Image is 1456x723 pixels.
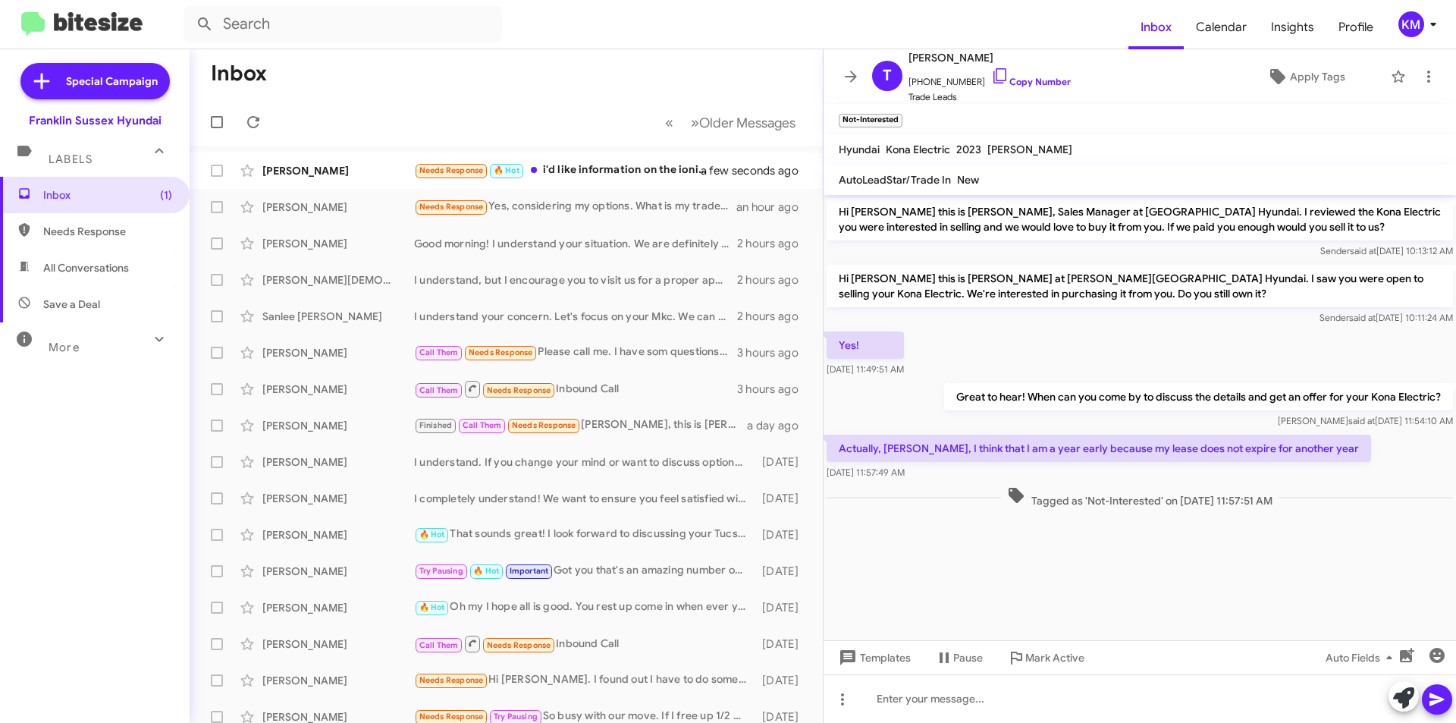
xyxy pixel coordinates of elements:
span: AutoLeadStar/Trade In [839,173,951,187]
div: 3 hours ago [737,345,811,360]
p: Yes! [827,332,904,359]
div: Oh my I hope all is good. You rest up come in when ever you are feeling better [414,599,755,616]
span: [DATE] 11:49:51 AM [827,363,904,375]
div: [PERSON_NAME] [262,637,414,652]
button: Auto Fields [1313,644,1410,671]
span: Pause [953,644,983,671]
a: Calendar [1184,5,1259,49]
span: Needs Response [487,385,551,395]
p: Hi [PERSON_NAME] this is [PERSON_NAME] at [PERSON_NAME][GEOGRAPHIC_DATA] Hyundai. I saw you were ... [827,265,1453,307]
span: [PERSON_NAME] [DATE] 11:54:10 AM [1278,415,1453,426]
span: Needs Response [419,202,484,212]
h1: Inbox [211,61,267,86]
p: Hi [PERSON_NAME] this is [PERSON_NAME], Sales Manager at [GEOGRAPHIC_DATA] Hyundai. I reviewed th... [827,198,1453,240]
div: [PERSON_NAME] [262,564,414,579]
span: Labels [49,152,93,166]
span: Needs Response [43,224,172,239]
div: Franklin Sussex Hyundai [29,113,162,128]
div: [PERSON_NAME] [262,600,414,615]
span: 🔥 Hot [419,602,445,612]
span: Special Campaign [66,74,158,89]
div: [PERSON_NAME] [262,527,414,542]
span: Sender [DATE] 10:13:12 AM [1320,245,1453,256]
span: 🔥 Hot [419,530,445,539]
div: [DATE] [755,600,811,615]
div: [DATE] [755,527,811,542]
span: Needs Response [469,347,533,357]
button: Apply Tags [1228,63,1383,90]
a: Insights [1259,5,1326,49]
span: New [957,173,979,187]
div: [PERSON_NAME] [262,236,414,251]
span: [PHONE_NUMBER] [908,67,1071,90]
span: Important [510,566,549,576]
div: [PERSON_NAME] [262,454,414,470]
span: Needs Response [419,165,484,175]
span: Try Pausing [419,566,463,576]
div: Good morning! I understand your situation. We are definitely interested in buying back your Kona.... [414,236,737,251]
span: Call Them [463,420,502,430]
span: (1) [160,187,172,203]
div: [DATE] [755,637,811,652]
nav: Page navigation example [657,107,805,138]
div: 2 hours ago [737,309,811,324]
span: Trade Leads [908,90,1071,105]
span: said at [1348,415,1375,426]
div: [PERSON_NAME] [262,200,414,215]
button: Next [682,107,805,138]
div: I understand your concern. Let's focus on your Mkc. We can provide you with a fair offer based on... [414,309,737,324]
div: [PERSON_NAME] [262,491,414,506]
div: Sanlee [PERSON_NAME] [262,309,414,324]
span: Call Them [419,347,459,357]
div: [PERSON_NAME][DEMOGRAPHIC_DATA] [262,272,414,288]
a: Inbox [1128,5,1184,49]
div: 2 hours ago [737,236,811,251]
span: said at [1349,312,1376,323]
div: Hi [PERSON_NAME]. I found out I have to do some major repairs on my house so I'm going to hold of... [414,671,755,689]
span: Call Them [419,385,459,395]
span: 🔥 Hot [473,566,499,576]
div: I understand, but I encourage you to visit us for a proper appraisal of your Elantra. It ensures ... [414,272,737,288]
span: [PERSON_NAME] [908,49,1071,67]
button: Pause [923,644,995,671]
span: Needs Response [419,675,484,685]
span: Older Messages [699,115,795,131]
span: Finished [419,420,453,430]
div: [DATE] [755,673,811,688]
p: Actually, [PERSON_NAME], I think that I am a year early because my lease does not expire for anot... [827,435,1371,462]
div: [PERSON_NAME], this is [PERSON_NAME], my 2033 Santa [PERSON_NAME] has broken down. The car overhe... [414,417,747,434]
div: a few seconds ago [720,163,811,178]
div: [DATE] [755,564,811,579]
div: [PERSON_NAME] [262,163,414,178]
span: Hyundai [839,143,880,156]
span: Inbox [43,187,172,203]
span: Templates [836,644,911,671]
div: a day ago [747,418,811,433]
div: Yes, considering my options. What is my trade in value? [414,198,736,215]
span: 2023 [956,143,981,156]
span: [DATE] 11:57:49 AM [827,467,905,478]
span: Tagged as 'Not-Interested' on [DATE] 11:57:51 AM [1001,486,1279,508]
input: Search [184,6,502,42]
span: T [883,64,892,88]
span: Call Them [419,640,459,650]
button: Previous [656,107,682,138]
span: Needs Response [419,712,484,721]
span: Needs Response [512,420,576,430]
a: Special Campaign [20,63,170,99]
span: More [49,341,80,354]
div: 3 hours ago [737,382,811,397]
span: « [665,113,673,132]
div: Inbound Call [414,634,755,653]
div: I understand. If you change your mind or want to discuss options, feel free to reach out anytime.... [414,454,755,470]
div: Please call me. I have som questions about trim levels. [414,344,737,361]
span: Kona Electric [886,143,950,156]
span: All Conversations [43,260,129,275]
span: Save a Deal [43,297,100,312]
span: Auto Fields [1326,644,1398,671]
span: Profile [1326,5,1385,49]
button: Templates [824,644,923,671]
span: » [691,113,699,132]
